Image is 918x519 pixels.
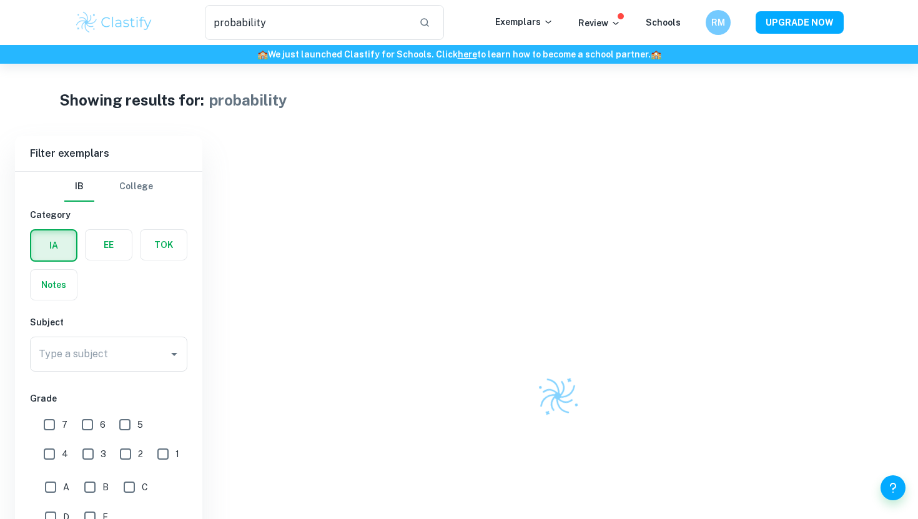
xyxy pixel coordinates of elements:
p: Exemplars [495,15,553,29]
button: IA [31,230,76,260]
span: 🏫 [651,49,661,59]
div: Filter type choice [64,172,153,202]
span: 1 [175,447,179,461]
h6: Category [30,208,187,222]
span: 4 [62,447,68,461]
h6: Subject [30,315,187,329]
h6: Grade [30,392,187,405]
button: IB [64,172,94,202]
span: 6 [100,418,106,432]
span: 7 [62,418,67,432]
button: RM [706,10,731,35]
h1: Showing results for: [59,89,204,111]
button: College [119,172,153,202]
span: 2 [138,447,143,461]
h6: We just launched Clastify for Schools. Click to learn how to become a school partner. [2,47,916,61]
a: Schools [646,17,681,27]
button: Notes [31,270,77,300]
span: C [142,480,148,494]
h6: RM [711,16,726,29]
button: UPGRADE NOW [756,11,844,34]
button: TOK [141,230,187,260]
img: Clastify logo [531,368,585,422]
a: here [458,49,477,59]
input: Search for any exemplars... [205,5,409,40]
img: Clastify logo [74,10,154,35]
p: Review [578,16,621,30]
button: Help and Feedback [881,475,906,500]
span: 3 [101,447,106,461]
h1: probability [209,89,287,111]
button: Open [165,345,183,363]
span: A [63,480,69,494]
button: EE [86,230,132,260]
span: 🏫 [257,49,268,59]
span: 5 [137,418,143,432]
h6: Filter exemplars [15,136,202,171]
span: B [102,480,109,494]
